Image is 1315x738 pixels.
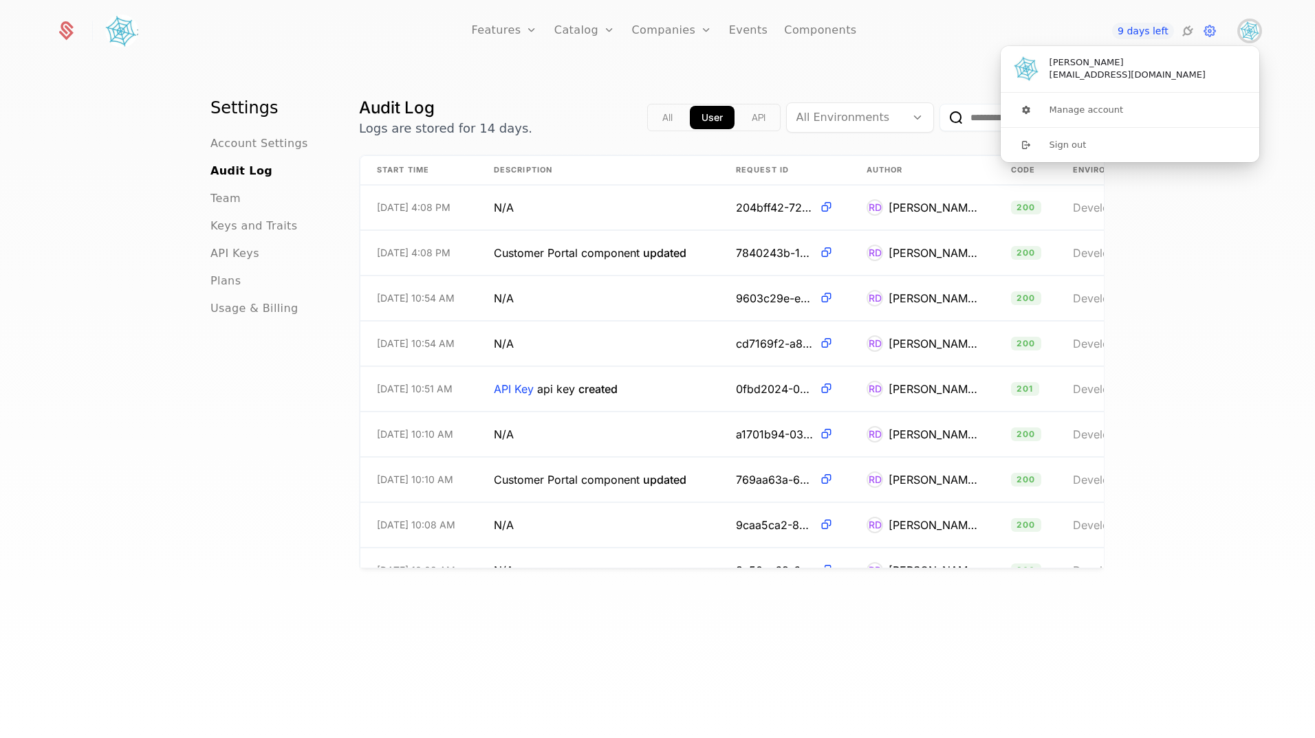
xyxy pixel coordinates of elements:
span: cd7169f2-a8e4-4bf9-8ff1-fcf044d76875 [736,335,814,352]
img: Robert DeCrescentis [1240,21,1259,41]
div: [PERSON_NAME] [889,517,978,533]
th: Code [995,156,1056,185]
th: Start Time [360,156,477,185]
img: Robert DeCrescentis [1014,56,1039,81]
span: 200 [1011,427,1041,441]
a: Integrations [1180,23,1196,39]
span: 9caa5ca2-8ece-4b9b-a4b1-96bb8e968fa6 [736,517,814,533]
span: 200 [1011,337,1041,350]
div: RD [867,517,883,533]
span: [DATE] 4:08 PM [377,201,450,214]
img: Self [105,14,138,47]
span: N/A [494,562,514,579]
div: [PERSON_NAME] [889,426,978,443]
span: API Keys [210,245,259,262]
button: api [740,106,777,129]
span: N/A [494,426,514,443]
span: 200 [1011,563,1041,577]
div: [PERSON_NAME] [889,335,978,352]
span: 200 [1011,201,1041,214]
span: Customer Portal component updated [494,245,686,261]
span: API Key [494,382,534,396]
a: Settings [1202,23,1218,39]
span: 8c50ea63-67a2-4610-b4e4-553f44854f1f [736,562,814,579]
span: Development [1073,563,1142,577]
nav: Main [210,97,326,317]
span: [DATE] 10:54 AM [377,291,455,305]
div: RD [867,290,883,306]
span: a1701b94-033a-41b7-99ce-4af8f32f508e [736,426,814,443]
span: Development [1073,427,1142,441]
span: Development [1073,201,1142,214]
span: updated [643,246,686,260]
span: Development [1073,518,1142,532]
div: [PERSON_NAME] [889,562,978,579]
span: [DATE] 10:51 AM [377,382,453,396]
span: [DATE] 10:10 AM [377,473,453,487]
div: User button popover [1001,46,1259,162]
th: Description [477,156,719,185]
th: Request ID [719,156,850,185]
span: 7840243b-1887-4853-a09a-8cf5e02a8f5c [736,245,814,261]
div: RD [867,471,883,488]
h1: Audit Log [359,97,532,119]
span: N/A [494,517,514,533]
div: [PERSON_NAME] [889,471,978,488]
span: 769aa63a-6491-42bb-958f-d77f2636b058 [736,471,814,488]
span: updated [643,473,686,487]
span: Development [1073,246,1142,260]
span: Usage & Billing [210,300,298,317]
span: Development [1073,337,1142,350]
span: Plans [210,273,241,289]
span: [DATE] 4:08 PM [377,246,450,260]
div: RD [867,245,883,261]
span: N/A [494,290,514,306]
span: 200 [1011,291,1041,305]
span: 200 [1011,246,1041,260]
span: API Key api key created [494,381,618,397]
span: [DATE] 10:08 AM [377,518,455,532]
button: Manage account [1000,93,1260,127]
span: 200 [1011,473,1041,487]
span: Customer Portal component updated [494,471,686,488]
div: RD [867,199,883,216]
p: Logs are stored for 14 days. [359,119,532,138]
span: N/A [494,199,514,216]
span: 9 days left [1112,23,1174,39]
span: 200 [1011,518,1041,532]
span: [PERSON_NAME] [1050,56,1124,69]
span: Keys and Traits [210,218,297,234]
span: [DATE] 10:08 AM [377,563,455,577]
span: Development [1073,473,1142,487]
span: 9603c29e-ed35-4d57-bdb4-75452e530815 [736,290,814,306]
button: all [651,106,684,129]
div: RD [867,426,883,443]
div: [PERSON_NAME] [889,245,978,261]
span: [EMAIL_ADDRESS][DOMAIN_NAME] [1050,69,1206,81]
th: Author [850,156,995,185]
button: Sign out [1000,127,1260,162]
span: 201 [1011,382,1039,396]
div: RD [867,562,883,579]
div: [PERSON_NAME] [889,381,978,397]
div: [PERSON_NAME] [889,290,978,306]
th: Environment [1056,156,1194,185]
button: app [690,106,735,129]
span: Development [1073,291,1142,305]
span: Account Settings [210,135,308,152]
span: Audit Log [210,163,272,179]
button: Close user button [1240,21,1259,41]
span: 0fbd2024-07e3-4d2d-a3dc-1f29545050f0 [736,381,814,397]
span: [DATE] 10:54 AM [377,337,455,350]
div: Text alignment [647,104,781,131]
span: Team [210,190,241,207]
h1: Settings [210,97,326,119]
span: [DATE] 10:10 AM [377,427,453,441]
div: RD [867,381,883,397]
div: RD [867,335,883,352]
span: Development [1073,382,1142,396]
div: [PERSON_NAME] [889,199,978,216]
span: 204bff42-72df-43c6-be26-8e89d6ddd626 [736,199,814,216]
span: N/A [494,335,514,352]
span: created [578,382,618,396]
